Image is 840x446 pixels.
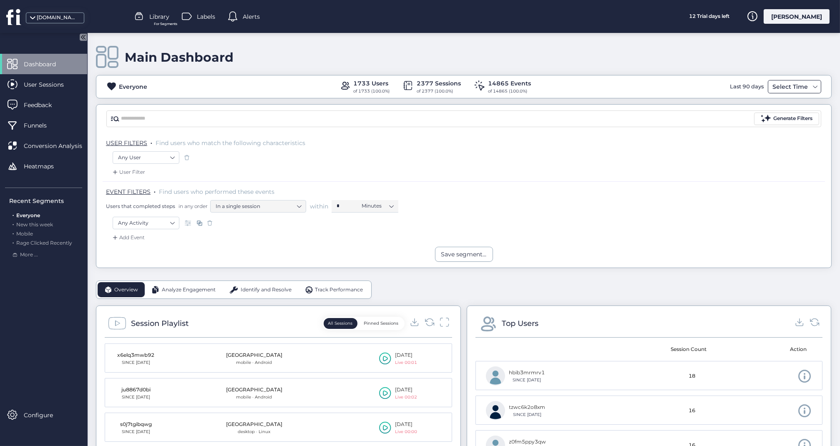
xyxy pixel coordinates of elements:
span: Dashboard [24,60,68,69]
div: mobile · Android [226,394,282,401]
div: 14865 Events [488,79,531,88]
span: New this week [16,221,53,228]
span: Track Performance [315,286,363,294]
span: Identify and Resolve [241,286,292,294]
div: of 2377 (100.0%) [417,88,461,95]
mat-header-cell: Session Count [646,338,732,361]
span: Alerts [243,12,260,21]
div: SINCE [DATE] [509,377,545,383]
span: Feedback [24,100,64,110]
div: tzwc6k2o8xm [509,403,546,411]
div: 2377 Sessions [417,79,461,88]
div: Live 00:00 [395,428,417,435]
span: . [13,229,14,237]
span: Find users who performed these events [159,188,274,195]
div: Last 90 days [728,80,766,93]
span: . [13,238,14,246]
span: Mobile [16,231,33,237]
div: [DATE] [395,351,417,359]
div: s0j7tgibqwg [115,421,157,428]
div: mobile · Android [226,359,282,366]
span: Rage Clicked Recently [16,240,72,246]
div: hbib3mrmrv1 [509,369,545,377]
span: Configure [24,411,65,420]
div: SINCE [DATE] [509,411,546,418]
div: [PERSON_NAME] [764,9,830,24]
span: in any order [177,203,208,210]
div: [GEOGRAPHIC_DATA] [226,386,282,394]
div: Main Dashboard [125,50,234,65]
div: Live 00:01 [395,359,417,366]
span: Labels [197,12,215,21]
div: Session Playlist [131,318,189,329]
div: SINCE [DATE] [115,394,157,401]
span: Analyze Engagement [162,286,216,294]
span: 16 [689,407,696,415]
span: Find users who match the following characteristics [156,139,305,147]
div: [DATE] [395,421,417,428]
div: Add Event [111,233,145,242]
div: z0fm5ppy3qw [509,438,546,446]
div: Save segment... [441,250,487,259]
span: EVENT FILTERS [106,188,151,195]
div: Recent Segments [9,196,82,205]
div: SINCE [DATE] [115,428,157,435]
span: . [13,210,14,218]
span: For Segments [154,21,177,27]
button: All Sessions [324,318,357,329]
div: ju8867d0bi [115,386,157,394]
div: [GEOGRAPHIC_DATA] [226,351,282,359]
span: Heatmaps [24,162,66,171]
span: More ... [20,251,38,259]
div: [GEOGRAPHIC_DATA] [226,421,282,428]
span: Overview [114,286,138,294]
div: Select Time [770,82,810,92]
span: Users that completed steps [106,203,175,210]
div: 12 Trial days left [678,9,741,24]
nz-select-item: Any User [118,151,174,164]
div: of 14865 (100.0%) [488,88,531,95]
nz-select-item: In a single session [216,200,301,213]
span: within [310,202,328,210]
span: USER FILTERS [106,139,147,147]
mat-header-cell: Action [731,338,817,361]
nz-select-item: Minutes [362,200,393,212]
nz-select-item: Any Activity [118,217,174,229]
div: x6elq3mwb92 [115,351,157,359]
span: Library [149,12,169,21]
div: of 1733 (100.0%) [354,88,390,95]
div: [DATE] [395,386,417,394]
div: Top Users [502,318,538,329]
div: desktop · Linux [226,428,282,435]
span: . [13,220,14,228]
span: User Sessions [24,80,76,89]
div: [DOMAIN_NAME] [37,14,78,22]
span: . [154,186,156,195]
span: Conversion Analysis [24,141,95,150]
span: . [151,138,152,146]
div: User Filter [111,168,145,176]
span: 18 [689,372,696,380]
div: Everyone [119,82,147,91]
div: SINCE [DATE] [115,359,157,366]
div: Generate Filters [773,115,812,123]
span: Funnels [24,121,59,130]
button: Generate Filters [754,113,819,125]
button: Pinned Sessions [360,318,403,329]
div: 1733 Users [354,79,390,88]
div: Live 00:02 [395,394,417,401]
span: Everyone [16,212,40,218]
